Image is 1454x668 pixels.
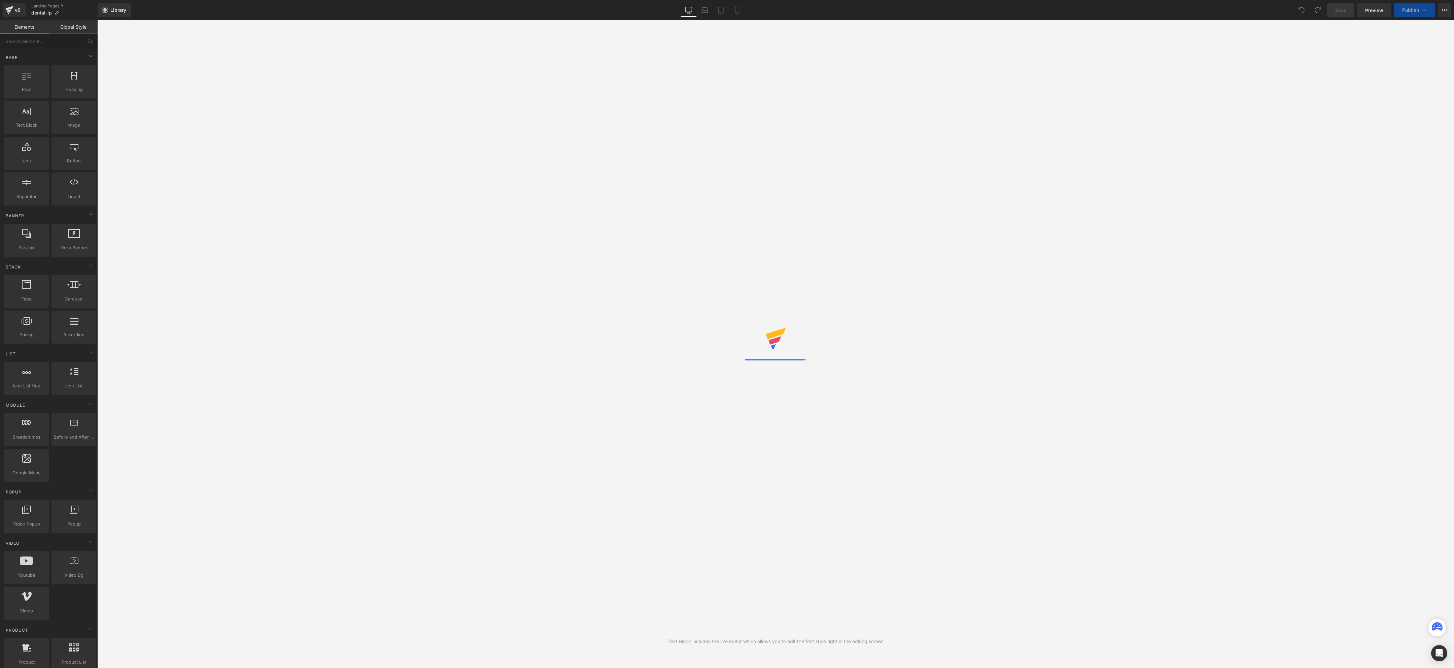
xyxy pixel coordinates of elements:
[54,572,94,579] span: Video Bg
[668,638,884,645] div: Text Block includes the live editor which allows you to edit the font style right in the editing ...
[6,434,47,441] span: Breadcrumbs
[49,20,98,34] a: Global Style
[54,331,94,338] span: Accordion
[1357,3,1391,17] a: Preview
[6,331,47,338] span: Pricing
[31,3,98,9] a: Landing Pages
[54,295,94,303] span: Carousel
[1311,3,1324,17] button: Redo
[13,6,22,14] div: v6
[5,489,22,495] span: Popup
[6,193,47,200] span: Separator
[6,382,47,389] span: Icon List Hoz
[54,659,94,666] span: Product List
[6,659,47,666] span: Product
[6,157,47,164] span: Icon
[6,572,47,579] span: Youtube
[1402,7,1419,13] span: Publish
[1365,7,1383,14] span: Preview
[681,3,697,17] a: Desktop
[6,469,47,476] span: Google Maps
[5,351,16,357] span: List
[729,3,745,17] a: Mobile
[54,434,94,441] span: Before and After Images
[54,520,94,528] span: Popup
[1438,3,1451,17] button: More
[1431,645,1447,661] div: Open Intercom Messenger
[1295,3,1308,17] button: Undo
[6,122,47,129] span: Text Block
[697,3,713,17] a: Laptop
[98,3,131,17] a: New Library
[6,607,47,614] span: Vimeo
[5,402,26,408] span: Module
[6,295,47,303] span: Tabs
[6,520,47,528] span: Video Popup
[5,213,25,219] span: Banner
[6,86,47,93] span: Row
[54,244,94,251] span: Hero Banner
[713,3,729,17] a: Tablet
[5,540,20,546] span: Video
[1335,7,1346,14] span: Save
[54,193,94,200] span: Liquid
[1394,3,1435,17] button: Publish
[6,244,47,251] span: Parallax
[3,3,26,17] a: v6
[110,7,126,13] span: Library
[5,627,29,633] span: Product
[54,382,94,389] span: Icon List
[54,86,94,93] span: Heading
[5,54,18,61] span: Base
[54,157,94,164] span: Button
[5,264,22,270] span: Stack
[31,10,52,15] span: dental-lp
[54,122,94,129] span: Image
